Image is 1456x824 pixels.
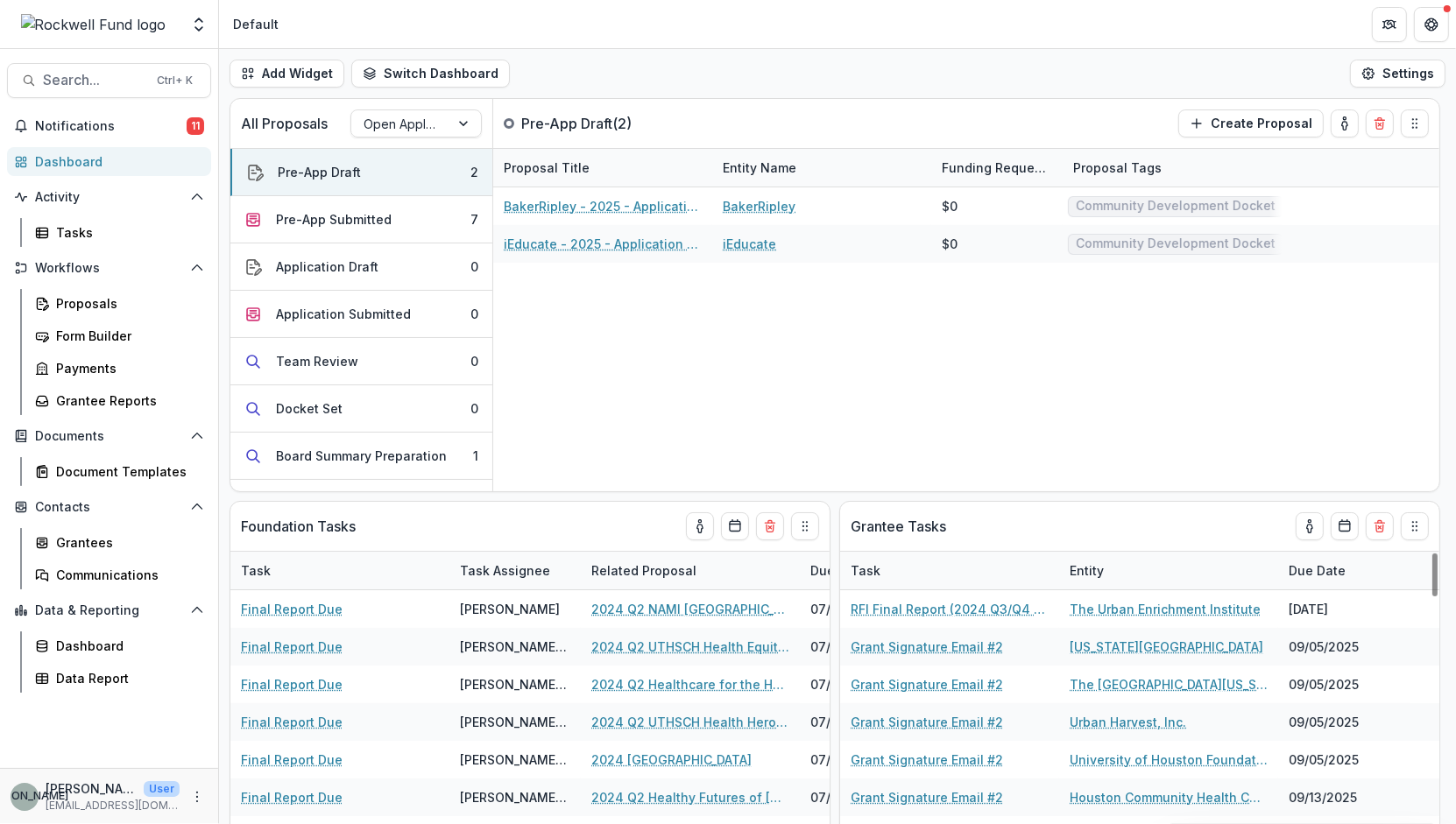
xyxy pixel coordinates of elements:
[46,798,180,813] p: [EMAIL_ADDRESS][DOMAIN_NAME]
[591,713,789,731] a: 2024 Q2 UTHSCH Health Heroes Program
[449,552,581,589] div: Task Assignee
[449,561,561,580] div: Task Assignee
[1278,666,1410,703] div: 09/05/2025
[851,637,1003,656] a: Grant Signature Email #2
[1296,512,1324,540] button: toggle-assigned-to-me
[460,788,570,806] div: [PERSON_NAME][GEOGRAPHIC_DATA]
[1278,552,1410,589] div: Due Date
[460,637,570,656] div: [PERSON_NAME][GEOGRAPHIC_DATA]
[7,493,211,521] button: Open Contacts
[686,512,714,540] button: toggle-assigned-to-me
[581,552,800,589] div: Related Proposal
[28,528,211,557] a: Grantees
[21,14,166,35] img: Rockwell Fund logo
[241,713,343,731] a: Final Report Due
[581,561,707,580] div: Related Proposal
[1401,512,1429,540] button: Drag
[800,590,931,628] div: 07/06/2025
[493,158,600,177] div: Proposal Title
[56,327,197,345] div: Form Builder
[35,429,183,444] span: Documents
[56,294,197,313] div: Proposals
[800,703,931,741] div: 07/06/2025
[591,637,789,656] a: 2024 Q2 UTHSCH Health Equity Collective
[1414,7,1449,42] button: Get Help
[1070,713,1186,731] a: Urban Harvest, Inc.
[230,291,492,338] button: Application Submitted0
[840,552,1059,589] div: Task
[521,113,653,134] p: Pre-App Draft ( 2 )
[942,235,958,253] div: $0
[851,713,1003,731] a: Grant Signature Email #2
[1366,109,1394,137] button: Delete card
[1070,637,1263,656] a: [US_STATE][GEOGRAPHIC_DATA]
[504,235,702,253] a: iEducate - 2025 - Application Request Form - Education
[230,60,344,88] button: Add Widget
[470,305,478,323] div: 0
[28,289,211,318] a: Proposals
[851,600,1049,618] a: RFI Final Report (2024 Q3/Q4 Grantees)
[460,713,570,731] div: [PERSON_NAME][GEOGRAPHIC_DATA]
[56,391,197,410] div: Grantee Reports
[493,149,712,187] div: Proposal Title
[276,210,392,229] div: Pre-App Submitted
[28,457,211,486] a: Document Templates
[28,560,211,589] a: Communications
[800,552,931,589] div: Due Date
[591,675,789,694] a: 2024 Q2 Healthcare for the Homeless Houston
[1076,236,1276,251] span: Community Development Docket
[931,149,1063,187] div: Funding Requested
[28,218,211,247] a: Tasks
[1350,60,1445,88] button: Settings
[470,352,478,370] div: 0
[144,781,180,797] p: User
[460,750,570,769] div: [PERSON_NAME][GEOGRAPHIC_DATA]
[7,422,211,450] button: Open Documents
[35,261,183,276] span: Workflows
[56,637,197,655] div: Dashboard
[800,741,931,778] div: 07/06/2025
[230,149,492,196] button: Pre-App Draft2
[840,561,891,580] div: Task
[1278,778,1410,816] div: 09/13/2025
[187,7,211,42] button: Open entity switcher
[7,254,211,282] button: Open Workflows
[230,561,281,580] div: Task
[723,235,776,253] a: iEducate
[7,112,211,140] button: Notifications11
[942,197,958,215] div: $0
[230,243,492,291] button: Application Draft0
[35,190,183,205] span: Activity
[851,675,1003,694] a: Grant Signature Email #2
[851,788,1003,806] a: Grant Signature Email #2
[1063,158,1172,177] div: Proposal Tags
[28,321,211,350] a: Form Builder
[800,628,931,666] div: 07/06/2025
[851,516,946,537] p: Grantee Tasks
[470,163,478,181] div: 2
[241,113,328,134] p: All Proposals
[230,385,492,433] button: Docket Set0
[230,552,449,589] div: Task
[56,533,197,552] div: Grantees
[712,149,931,187] div: Entity Name
[276,447,447,465] div: Board Summary Preparation
[28,631,211,660] a: Dashboard
[7,147,211,176] a: Dashboard
[241,675,343,694] a: Final Report Due
[1278,741,1410,778] div: 09/05/2025
[800,778,931,816] div: 07/06/2025
[1070,600,1261,618] a: The Urban Enrichment Institute
[56,223,197,242] div: Tasks
[1331,512,1359,540] button: Calendar
[504,197,702,215] a: BakerRipley - 2025 - Application Request Form - Education
[56,359,197,377] div: Payments
[241,516,356,537] p: Foundation Tasks
[1059,552,1278,589] div: Entity
[230,433,492,480] button: Board Summary Preparation1
[276,352,358,370] div: Team Review
[56,462,197,481] div: Document Templates
[470,210,478,229] div: 7
[7,63,211,98] button: Search...
[28,664,211,693] a: Data Report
